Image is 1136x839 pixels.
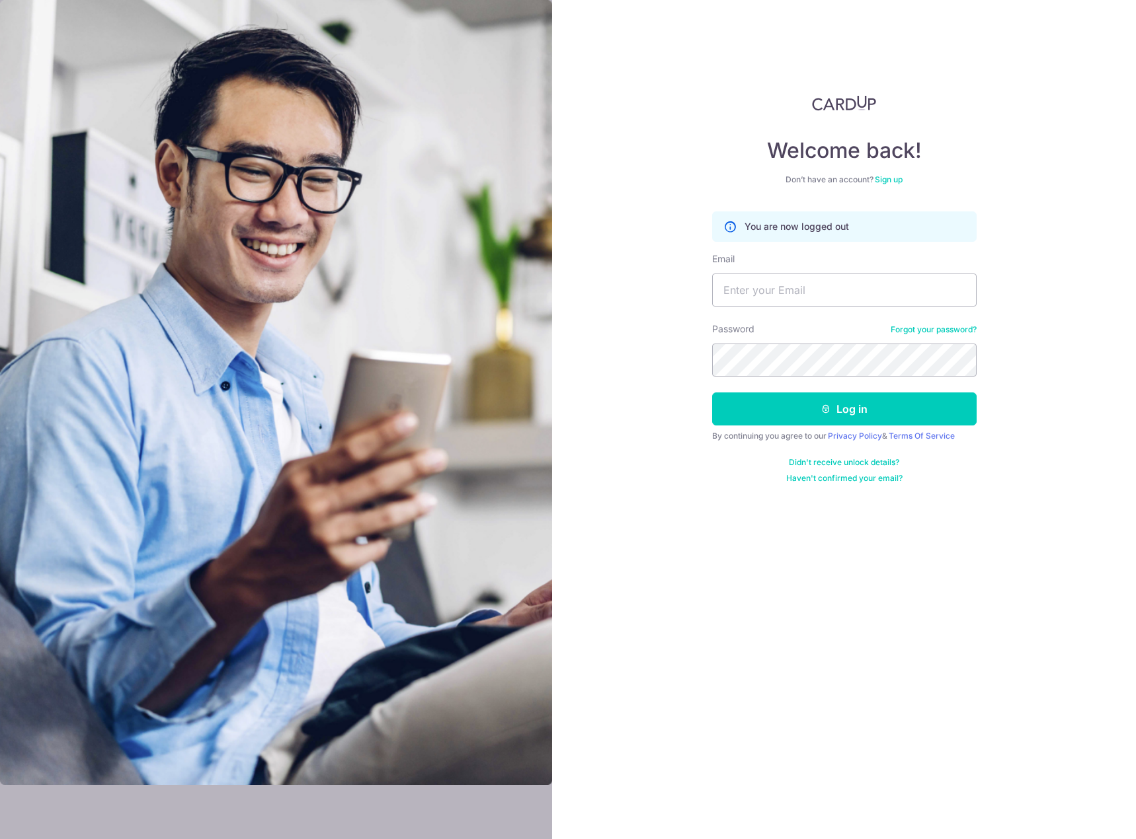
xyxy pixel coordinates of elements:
[745,220,849,233] p: You are now logged out
[891,324,977,335] a: Forgot your password?
[828,431,882,441] a: Privacy Policy
[712,431,977,441] div: By continuing you agree to our &
[712,137,977,164] h4: Welcome back!
[812,95,877,111] img: CardUp Logo
[712,274,977,307] input: Enter your Email
[786,473,903,484] a: Haven't confirmed your email?
[712,174,977,185] div: Don’t have an account?
[889,431,955,441] a: Terms Of Service
[712,392,977,425] button: Log in
[875,174,903,184] a: Sign up
[712,322,754,336] label: Password
[712,252,735,266] label: Email
[789,457,899,468] a: Didn't receive unlock details?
